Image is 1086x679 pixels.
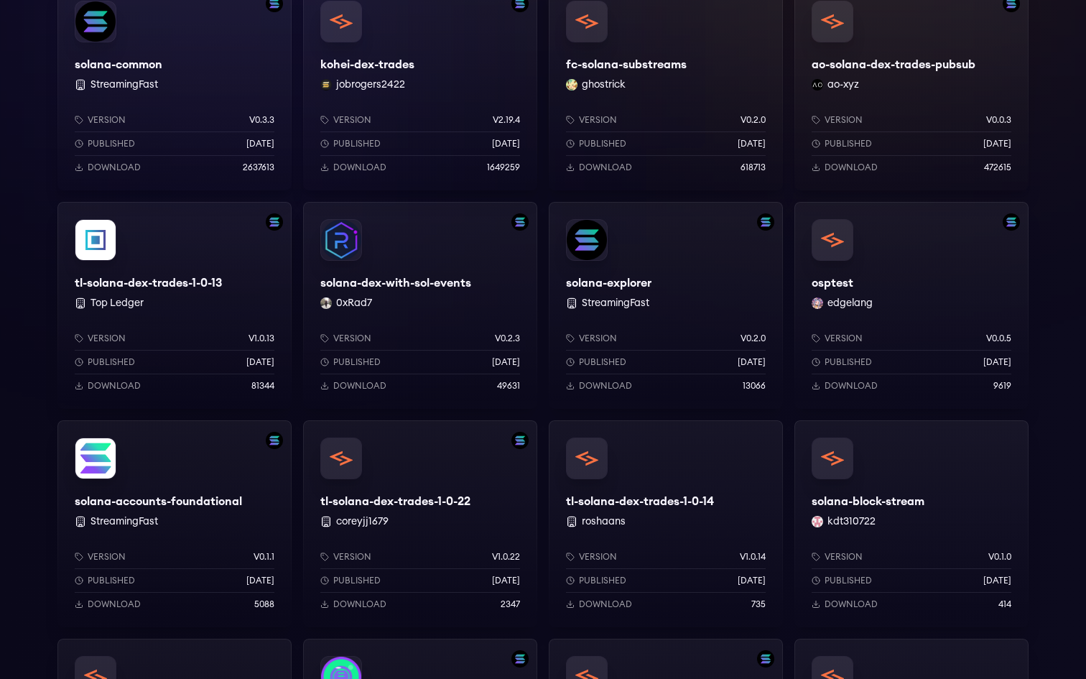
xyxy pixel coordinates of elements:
p: [DATE] [246,138,274,149]
p: v0.2.0 [741,333,766,344]
p: 81344 [251,380,274,392]
p: Download [333,599,386,610]
img: Filter by solana network [511,650,529,668]
p: Download [825,162,878,173]
p: Version [333,551,371,563]
button: StreamingFast [90,78,158,92]
p: 49631 [497,380,520,392]
p: v0.2.0 [741,114,766,126]
p: Published [88,138,135,149]
p: 2347 [501,599,520,610]
a: Filter by solana networktl-solana-dex-trades-1-0-22tl-solana-dex-trades-1-0-22 coreyjj1679Version... [303,420,537,627]
p: v1.0.13 [249,333,274,344]
p: Download [88,162,141,173]
a: Filter by solana networksolana-explorersolana-explorer StreamingFastVersionv0.2.0Published[DATE]D... [549,202,783,409]
p: Published [88,356,135,368]
button: kdt310722 [827,514,876,529]
p: Published [333,138,381,149]
button: ghostrick [582,78,626,92]
p: Download [579,599,632,610]
p: Published [825,138,872,149]
p: Version [333,333,371,344]
p: 13066 [743,380,766,392]
p: Version [88,551,126,563]
a: Filter by solana networkosptestosptestedgelang edgelangVersionv0.0.5Published[DATE]Download9619 [794,202,1029,409]
p: v0.3.3 [249,114,274,126]
a: tl-solana-dex-trades-1-0-14tl-solana-dex-trades-1-0-14 roshaansVersionv1.0.14Published[DATE]Downl... [549,420,783,627]
p: [DATE] [246,575,274,586]
p: Version [825,333,863,344]
p: [DATE] [983,356,1011,368]
button: StreamingFast [90,514,158,529]
p: Published [825,356,872,368]
p: Version [579,333,617,344]
p: Download [825,380,878,392]
p: [DATE] [246,356,274,368]
button: edgelang [827,296,873,310]
a: Filter by solana-accounts-mainnet networksolana-accounts-foundationalsolana-accounts-foundational... [57,420,292,627]
p: Published [333,356,381,368]
p: 414 [998,599,1011,610]
p: 9619 [993,380,1011,392]
p: Version [825,551,863,563]
p: [DATE] [492,138,520,149]
p: 5088 [254,599,274,610]
button: StreamingFast [582,296,649,310]
p: [DATE] [983,138,1011,149]
p: Version [333,114,371,126]
p: Version [88,333,126,344]
p: v0.1.0 [988,551,1011,563]
button: 0xRad7 [336,296,372,310]
button: jobrogers2422 [336,78,405,92]
p: [DATE] [738,356,766,368]
p: v0.0.3 [986,114,1011,126]
p: v0.2.3 [495,333,520,344]
img: Filter by solana network [266,213,283,231]
p: Version [579,551,617,563]
p: Download [579,162,632,173]
button: Top Ledger [90,296,144,310]
p: Published [579,138,626,149]
button: roshaans [582,514,626,529]
p: [DATE] [738,138,766,149]
p: 2637613 [243,162,274,173]
button: ao-xyz [827,78,859,92]
p: v0.1.1 [254,551,274,563]
p: Download [333,162,386,173]
img: Filter by solana network [757,213,774,231]
img: Filter by solana network [1003,213,1020,231]
p: Published [579,575,626,586]
img: Filter by solana network [511,213,529,231]
p: Published [825,575,872,586]
p: Download [88,380,141,392]
button: coreyjj1679 [336,514,389,529]
p: Download [579,380,632,392]
p: [DATE] [983,575,1011,586]
p: v1.0.14 [740,551,766,563]
p: v0.0.5 [986,333,1011,344]
p: [DATE] [492,356,520,368]
p: 472615 [984,162,1011,173]
img: Filter by solana network [511,432,529,449]
p: 618713 [741,162,766,173]
p: Version [825,114,863,126]
p: Published [88,575,135,586]
p: [DATE] [738,575,766,586]
p: [DATE] [492,575,520,586]
a: Filter by solana networktl-solana-dex-trades-1-0-13tl-solana-dex-trades-1-0-13 Top LedgerVersionv... [57,202,292,409]
p: Download [825,599,878,610]
p: Version [88,114,126,126]
a: solana-block-streamsolana-block-streamkdt310722 kdt310722Versionv0.1.0Published[DATE]Download414 [794,420,1029,627]
img: Filter by solana network [757,650,774,668]
p: v1.0.22 [492,551,520,563]
p: Version [579,114,617,126]
p: Download [88,599,141,610]
p: Published [333,575,381,586]
p: 735 [751,599,766,610]
p: Download [333,380,386,392]
p: v2.19.4 [493,114,520,126]
a: Filter by solana networksolana-dex-with-sol-eventssolana-dex-with-sol-events0xRad7 0xRad7Versionv... [303,202,537,409]
p: Published [579,356,626,368]
img: Filter by solana-accounts-mainnet network [266,432,283,449]
p: 1649259 [487,162,520,173]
